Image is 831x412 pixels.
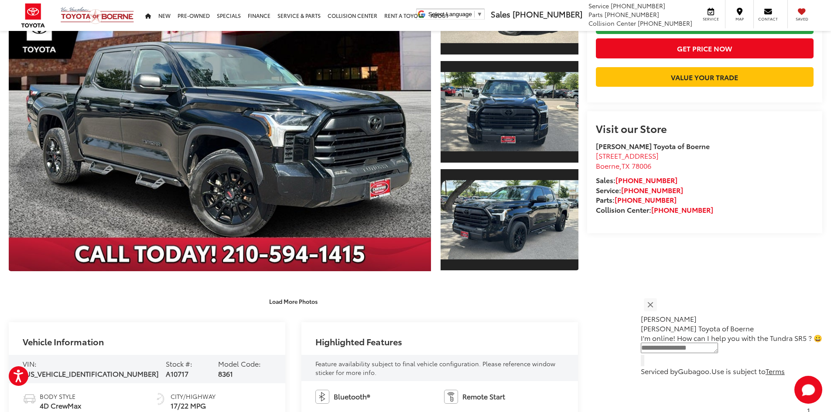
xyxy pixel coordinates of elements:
[596,150,659,160] span: [STREET_ADDRESS]
[651,204,713,215] a: [PHONE_NUMBER]
[23,358,37,368] span: VIN:
[622,160,630,170] span: TX
[439,180,579,259] img: 2022 Toyota Tundra SR5
[315,390,329,404] img: Bluetooth®
[611,1,665,10] span: [PHONE_NUMBER]
[171,401,215,411] span: 17/22 MPG
[621,185,683,195] a: [PHONE_NUMBER]
[40,392,81,401] span: Body Style
[596,160,651,170] span: ,
[315,337,402,346] h2: Highlighted Features
[638,19,692,27] span: [PHONE_NUMBER]
[794,376,822,404] svg: Start Chat
[171,392,215,401] span: City/Highway
[632,160,651,170] span: 78006
[462,392,505,402] span: Remote Start
[428,11,482,17] a: Select Language​
[596,123,814,134] h2: Visit our Store
[334,392,370,402] span: Bluetooth®
[491,8,510,20] span: Sales
[154,392,168,406] img: Fuel Economy
[441,168,578,272] a: Expand Photo 3
[474,11,475,17] span: ​
[596,150,659,170] a: [STREET_ADDRESS] Boerne,TX 78006
[596,160,619,170] span: Boerne
[616,175,677,185] a: [PHONE_NUMBER]
[588,10,603,19] span: Parts
[218,368,233,378] span: 8361
[513,8,582,20] span: [PHONE_NUMBER]
[758,16,778,22] span: Contact
[730,16,749,22] span: Map
[263,293,324,309] button: Load More Photos
[794,376,822,404] button: Toggle Chat Window
[596,175,677,185] strong: Sales:
[588,19,636,27] span: Collision Center
[596,141,710,151] strong: [PERSON_NAME] Toyota of Boerne
[40,401,81,411] span: 4D CrewMax
[23,337,104,346] h2: Vehicle Information
[588,1,609,10] span: Service
[477,11,482,17] span: ▼
[701,16,721,22] span: Service
[792,16,811,22] span: Saved
[596,67,814,87] a: Value Your Trade
[596,38,814,58] button: Get Price Now
[444,390,458,404] img: Remote Start
[166,368,188,378] span: A10717
[605,10,659,19] span: [PHONE_NUMBER]
[596,185,683,195] strong: Service:
[441,60,578,163] a: Expand Photo 2
[615,194,677,204] a: [PHONE_NUMBER]
[596,194,677,204] strong: Parts:
[166,358,192,368] span: Stock #:
[315,359,555,377] span: Feature availability subject to final vehicle configuration. Please reference window sticker for ...
[428,11,472,17] span: Select Language
[439,72,579,151] img: 2022 Toyota Tundra SR5
[596,204,713,215] strong: Collision Center:
[60,7,134,24] img: Vic Vaughan Toyota of Boerne
[218,358,261,368] span: Model Code:
[23,368,159,378] span: [US_VEHICLE_IDENTIFICATION_NUMBER]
